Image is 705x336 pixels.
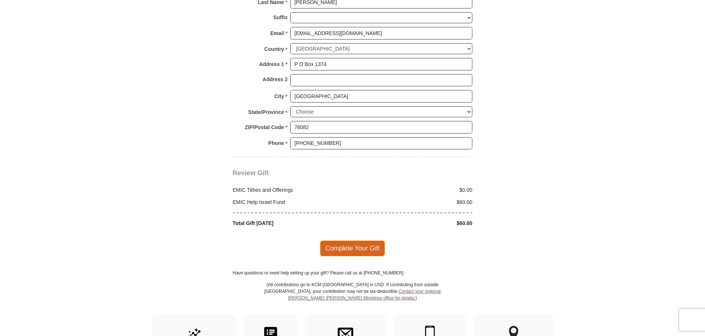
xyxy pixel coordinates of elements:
strong: Email [270,28,284,38]
div: $0.00 [352,186,476,194]
strong: Country [264,44,284,54]
p: (All contributions go to KCM [GEOGRAPHIC_DATA] in USD. If contributing from outside [GEOGRAPHIC_D... [264,281,441,315]
div: $60.00 [352,198,476,206]
strong: Address 1 [259,59,284,69]
div: EMIC Tithes and Offerings [229,186,353,194]
span: Complete Your Gift [320,240,385,256]
strong: Suffix [273,12,288,22]
div: $60.00 [352,219,476,227]
span: Review Gift [233,169,269,177]
strong: City [274,91,284,101]
a: Contact your regional [PERSON_NAME] [PERSON_NAME] Ministries office for details. [288,289,441,301]
div: Total Gift [DATE] [229,219,353,227]
p: Have questions or need help setting up your gift? Please call us at [PHONE_NUMBER]. [233,270,472,276]
strong: ZIP/Postal Code [245,122,284,132]
strong: State/Province [248,107,284,117]
strong: Phone [268,138,284,148]
div: EMIC Help Israel Fund [229,198,353,206]
strong: Address 2 [263,74,288,84]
